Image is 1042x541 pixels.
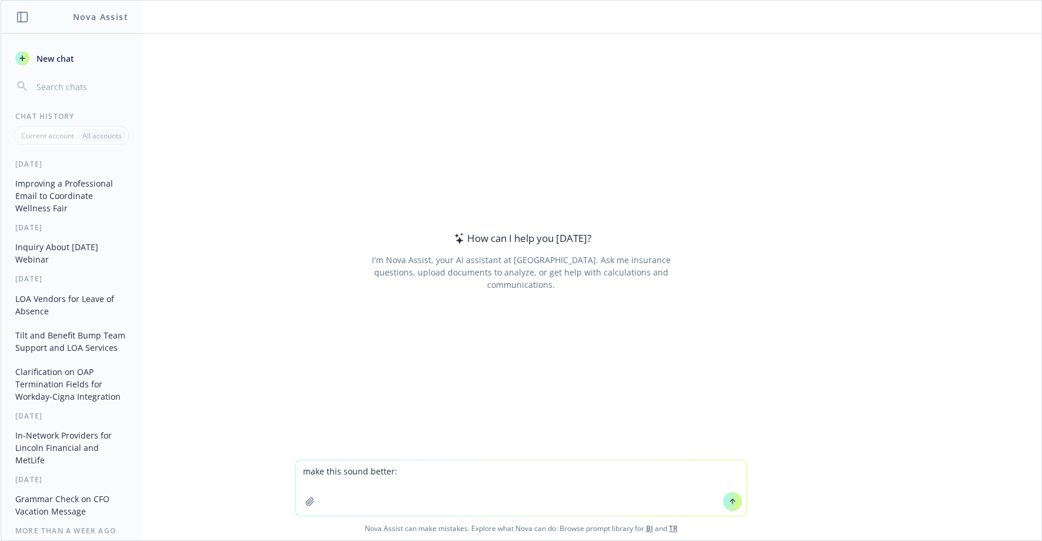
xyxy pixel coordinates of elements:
input: Search chats [34,78,128,95]
div: [DATE] [1,223,142,233]
div: More than a week ago [1,526,142,536]
p: Current account [21,131,74,141]
span: New chat [34,52,74,65]
button: Clarification on OAP Termination Fields for Workday-Cigna Integration [11,362,132,406]
div: [DATE] [1,411,142,421]
span: Nova Assist can make mistakes. Explore what Nova can do: Browse prompt library for and [5,516,1037,540]
div: [DATE] [1,274,142,284]
button: Tilt and Benefit Bump Team Support and LOA Services [11,326,132,357]
div: [DATE] [1,474,142,484]
button: In-Network Providers for Lincoln Financial and MetLife [11,426,132,470]
div: [DATE] [1,159,142,169]
div: How can I help you [DATE]? [451,231,591,246]
textarea: make this sound better: [296,460,747,516]
button: Inquiry About [DATE] Webinar [11,237,132,269]
p: All accounts [82,131,122,141]
a: BI [646,523,653,533]
div: I'm Nova Assist, your AI assistant at [GEOGRAPHIC_DATA]. Ask me insurance questions, upload docum... [355,254,687,291]
h1: Nova Assist [73,11,128,23]
button: LOA Vendors for Leave of Absence [11,289,132,321]
div: Chat History [1,111,142,121]
button: Grammar Check on CFO Vacation Message [11,489,132,521]
button: Improving a Professional Email to Coordinate Wellness Fair [11,174,132,218]
button: New chat [11,48,132,69]
a: TR [669,523,678,533]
